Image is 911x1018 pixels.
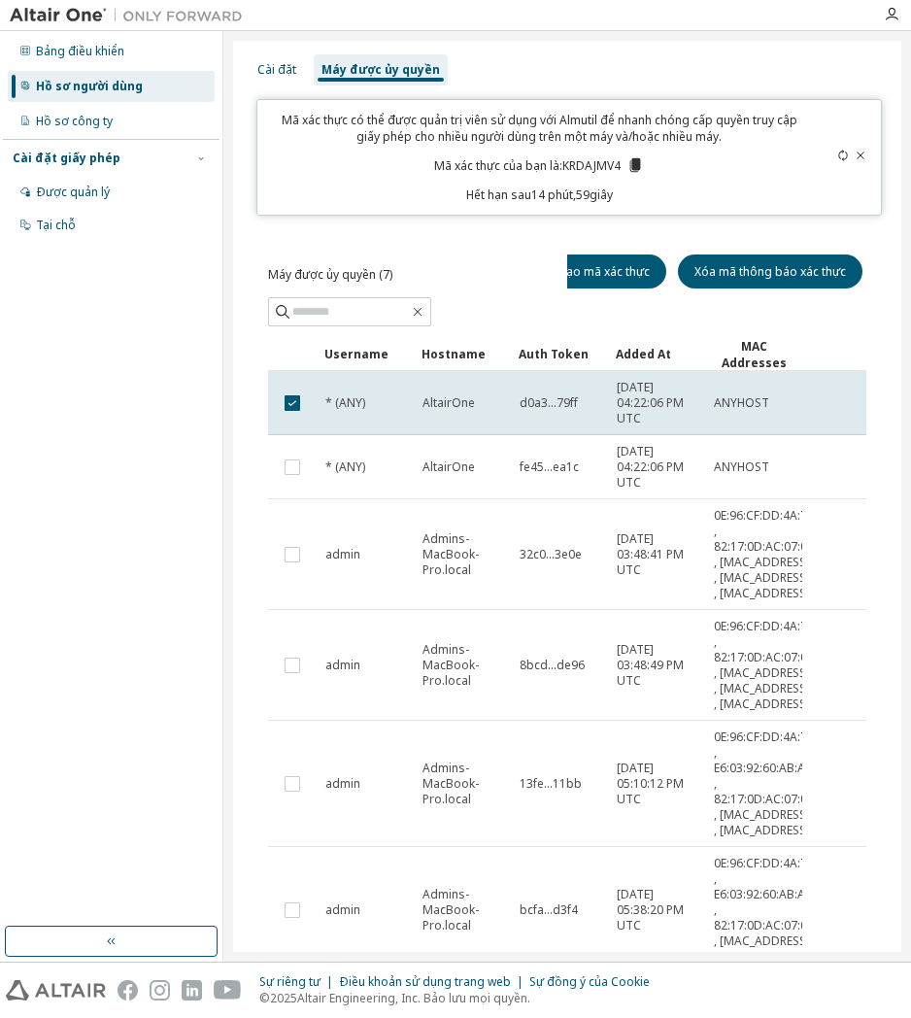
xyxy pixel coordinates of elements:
[714,619,814,712] span: 0E:96:CF:DD:4A:7F , 82:17:0D:AC:07:00 , [MAC_ADDRESS] , [MAC_ADDRESS] , [MAC_ADDRESS]
[617,444,696,491] span: [DATE] 04:22:06 PM UTC
[520,395,578,411] span: d0a3...79ff
[520,902,578,918] span: bcfa...d3f4
[36,217,76,233] font: Tại chỗ
[466,187,531,203] font: Hết hạn sau
[529,973,650,990] font: Sự đồng ý của Cookie
[214,980,242,1001] img: youtube.svg
[678,254,862,288] button: Xóa mã thông báo xác thực
[36,184,110,200] font: Được quản lý
[325,547,360,562] span: admin
[36,43,124,59] font: Bảng điều khiển
[543,254,666,288] button: Tạo mã xác thực
[118,980,138,1001] img: facebook.svg
[325,902,360,918] span: admin
[182,980,202,1001] img: linkedin.svg
[422,459,475,475] span: AltairOne
[150,980,170,1001] img: instagram.svg
[519,339,600,370] div: Auth Token
[13,150,120,166] font: Cài đặt giấy phép
[617,531,696,578] span: [DATE] 03:48:41 PM UTC
[617,887,696,933] span: [DATE] 05:38:20 PM UTC
[520,776,582,792] span: 13fe...11bb
[531,187,576,203] font: 14 phút,
[259,973,321,990] font: Sự riêng tư
[617,761,696,807] span: [DATE] 05:10:12 PM UTC
[270,990,297,1006] font: 2025
[325,395,365,411] span: * (ANY)
[422,395,475,411] span: AltairOne
[520,547,582,562] span: 32c0...3e0e
[714,395,769,411] span: ANYHOST
[257,61,296,78] font: Cài đặt
[434,157,562,174] font: Mã xác thực của bạn là:
[520,459,579,475] span: fe45...ea1c
[559,263,650,280] font: Tạo mã xác thực
[422,339,503,370] div: Hostname
[576,187,590,203] font: 59
[325,459,365,475] span: * (ANY)
[268,266,392,283] font: Máy được ủy quyền (7)
[321,61,440,78] font: Máy được ủy quyền
[562,157,621,174] font: KRDAJMV4
[297,990,530,1006] font: Altair Engineering, Inc. Bảo lưu mọi quyền.
[422,761,502,807] span: Admins-MacBook-Pro.local
[422,531,502,578] span: Admins-MacBook-Pro.local
[714,856,814,965] span: 0E:96:CF:DD:4A:7F , E6:03:92:60:AB:AE , 82:17:0D:AC:07:00 , [MAC_ADDRESS] , [MAC_ADDRESS]
[590,187,613,203] font: giây
[714,459,769,475] span: ANYHOST
[616,339,697,370] div: Added At
[36,113,113,129] font: Hồ sơ công ty
[259,990,270,1006] font: ©
[714,730,814,838] span: 0E:96:CF:DD:4A:7F , E6:03:92:60:AB:AE , 82:17:0D:AC:07:00 , [MAC_ADDRESS] , [MAC_ADDRESS]
[694,263,846,280] font: Xóa mã thông báo xác thực
[36,78,143,94] font: Hồ sơ người dùng
[617,380,696,426] span: [DATE] 04:22:06 PM UTC
[422,887,502,933] span: Admins-MacBook-Pro.local
[617,642,696,689] span: [DATE] 03:48:49 PM UTC
[339,973,511,990] font: Điều khoản sử dụng trang web
[325,658,360,673] span: admin
[282,112,797,145] font: Mã xác thực có thể được quản trị viên sử dụng với Almutil để nhanh chóng cấp quyền truy cập giấy ...
[10,6,253,25] img: Altair One
[520,658,585,673] span: 8bcd...de96
[325,776,360,792] span: admin
[422,642,502,689] span: Admins-MacBook-Pro.local
[714,508,814,601] span: 0E:96:CF:DD:4A:7F , 82:17:0D:AC:07:00 , [MAC_ADDRESS] , [MAC_ADDRESS] , [MAC_ADDRESS]
[6,980,106,1001] img: altair_logo.svg
[713,338,794,371] div: MAC Addresses
[324,339,406,370] div: Username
